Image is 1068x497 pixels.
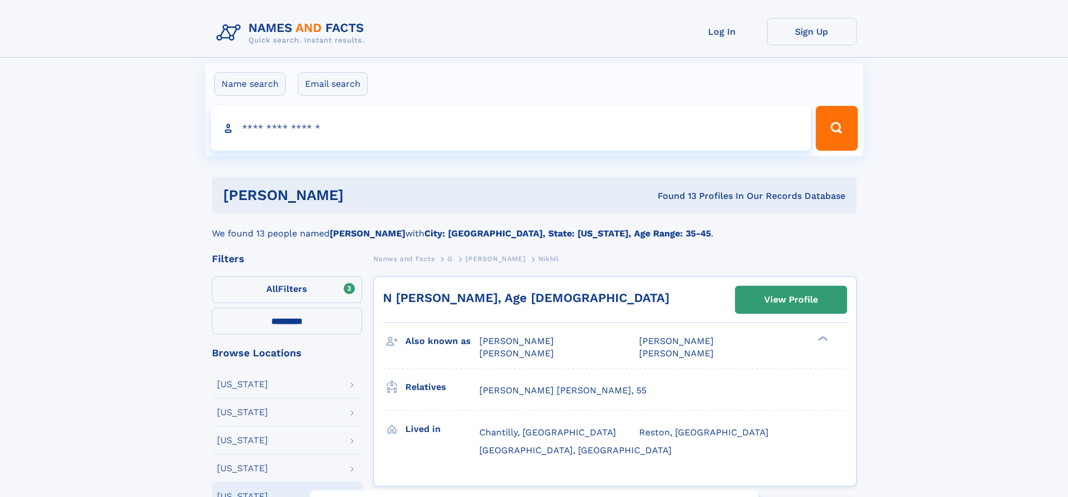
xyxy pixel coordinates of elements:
[479,427,616,438] span: Chantilly, [GEOGRAPHIC_DATA]
[479,445,672,456] span: [GEOGRAPHIC_DATA], [GEOGRAPHIC_DATA]
[266,284,278,294] span: All
[479,384,646,397] a: [PERSON_NAME] [PERSON_NAME], 55
[223,188,501,202] h1: [PERSON_NAME]
[479,336,554,346] span: [PERSON_NAME]
[501,190,845,202] div: Found 13 Profiles In Our Records Database
[212,276,362,303] label: Filters
[298,72,368,96] label: Email search
[736,286,847,313] a: View Profile
[383,291,669,305] a: N [PERSON_NAME], Age [DEMOGRAPHIC_DATA]
[212,213,857,240] div: We found 13 people named with .
[212,254,362,264] div: Filters
[447,255,453,263] span: G
[639,348,714,359] span: [PERSON_NAME]
[465,252,525,266] a: [PERSON_NAME]
[217,436,268,445] div: [US_STATE]
[217,464,268,473] div: [US_STATE]
[214,72,286,96] label: Name search
[677,18,767,45] a: Log In
[212,348,362,358] div: Browse Locations
[330,228,405,239] b: [PERSON_NAME]
[447,252,453,266] a: G
[639,336,714,346] span: [PERSON_NAME]
[465,255,525,263] span: [PERSON_NAME]
[217,408,268,417] div: [US_STATE]
[479,348,554,359] span: [PERSON_NAME]
[639,427,769,438] span: Reston, [GEOGRAPHIC_DATA]
[764,287,818,313] div: View Profile
[405,420,479,439] h3: Lived in
[373,252,435,266] a: Names and Facts
[211,106,811,151] input: search input
[816,106,857,151] button: Search Button
[538,255,559,263] span: Nikhil
[815,335,829,342] div: ❯
[405,378,479,397] h3: Relatives
[424,228,711,239] b: City: [GEOGRAPHIC_DATA], State: [US_STATE], Age Range: 35-45
[217,380,268,389] div: [US_STATE]
[212,18,373,48] img: Logo Names and Facts
[405,332,479,351] h3: Also known as
[767,18,857,45] a: Sign Up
